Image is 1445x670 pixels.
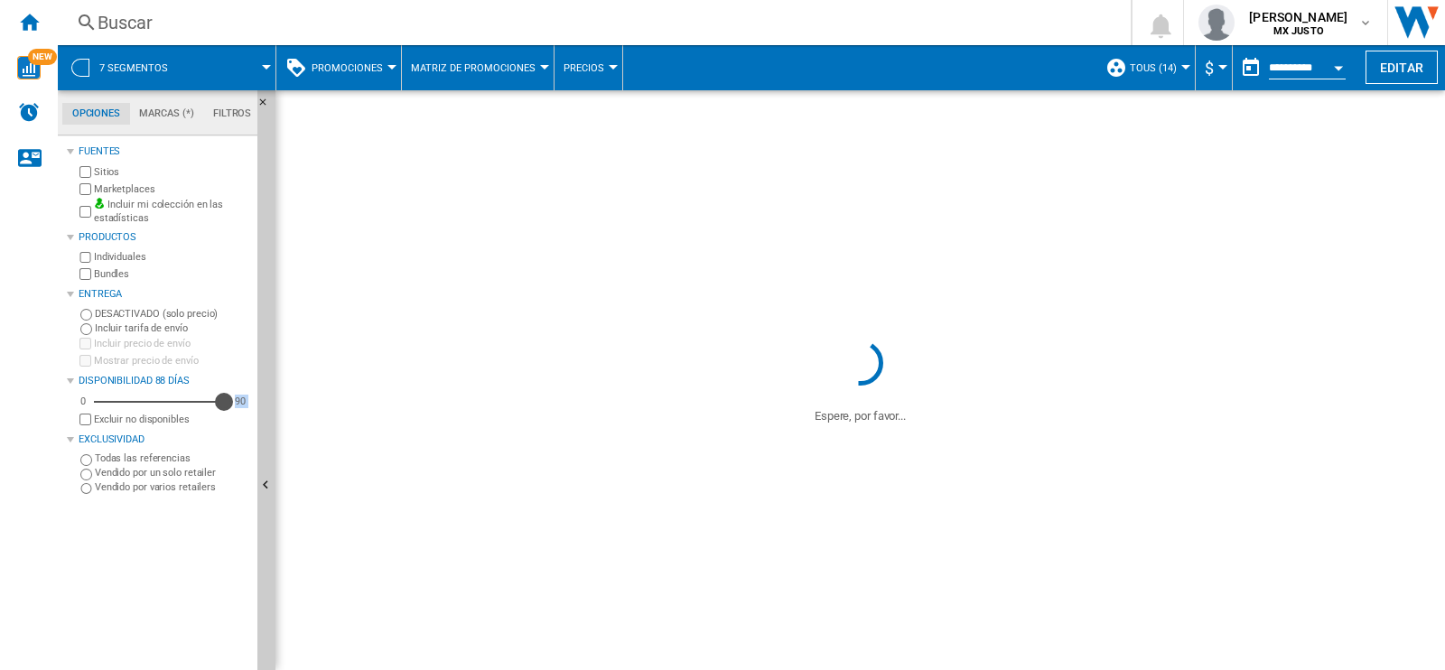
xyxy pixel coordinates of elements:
[95,480,250,494] label: Vendido por varios retailers
[1196,45,1233,90] md-menu: Currency
[94,413,250,426] label: Excluir no disponibles
[94,354,250,368] label: Mostrar precio de envío
[94,198,105,209] img: mysite-bg-18x18.png
[95,451,250,465] label: Todas las referencias
[285,45,392,90] div: Promociones
[95,321,250,335] label: Incluir tarifa de envío
[79,374,250,388] div: Disponibilidad 88 Días
[411,45,545,90] button: Matriz de promociones
[99,62,168,74] span: 7 segmentos
[79,287,250,302] div: Entrega
[95,307,250,321] label: DESACTIVADO (solo precio)
[79,144,250,159] div: Fuentes
[1273,25,1324,37] b: MX JUSTO
[230,395,250,408] div: 90
[1233,50,1269,86] button: md-calendar
[203,103,261,125] md-tab-item: Filtros
[79,338,91,349] input: Incluir precio de envío
[79,200,91,223] input: Incluir mi colección en las estadísticas
[98,10,1084,35] div: Buscar
[79,183,91,195] input: Marketplaces
[1249,8,1347,26] span: [PERSON_NAME]
[1130,62,1177,74] span: TOUS (14)
[67,45,266,90] div: 7 segmentos
[94,182,250,196] label: Marketplaces
[564,62,604,74] span: Precios
[80,483,92,495] input: Vendido por varios retailers
[94,337,250,350] label: Incluir precio de envío
[312,62,383,74] span: Promociones
[1366,51,1438,84] button: Editar
[1205,45,1223,90] button: $
[99,45,186,90] button: 7 segmentos
[95,466,250,479] label: Vendido por un solo retailer
[94,267,250,281] label: Bundles
[79,414,91,425] input: Mostrar precio de envío
[28,49,57,65] span: NEW
[94,198,250,226] label: Incluir mi colección en las estadísticas
[79,166,91,178] input: Sitios
[1322,49,1355,81] button: Open calendar
[76,395,90,408] div: 0
[17,56,41,79] img: wise-card.svg
[815,409,906,423] ng-transclude: Espere, por favor...
[80,309,92,321] input: DESACTIVADO (solo precio)
[257,90,279,123] button: Ocultar
[94,250,250,264] label: Individuales
[79,268,91,280] input: Bundles
[94,393,227,411] md-slider: Disponibilidad
[564,45,613,90] button: Precios
[79,433,250,447] div: Exclusividad
[130,103,204,125] md-tab-item: Marcas (*)
[1198,5,1235,41] img: profile.jpg
[312,45,392,90] button: Promociones
[80,469,92,480] input: Vendido por un solo retailer
[80,454,92,466] input: Todas las referencias
[1130,45,1186,90] button: TOUS (14)
[79,252,91,264] input: Individuales
[79,230,250,245] div: Productos
[18,101,40,123] img: alerts-logo.svg
[411,62,536,74] span: Matriz de promociones
[1105,45,1186,90] div: TOUS (14)
[79,355,91,367] input: Mostrar precio de envío
[62,103,130,125] md-tab-item: Opciones
[94,165,250,179] label: Sitios
[1205,59,1214,78] span: $
[80,323,92,335] input: Incluir tarifa de envío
